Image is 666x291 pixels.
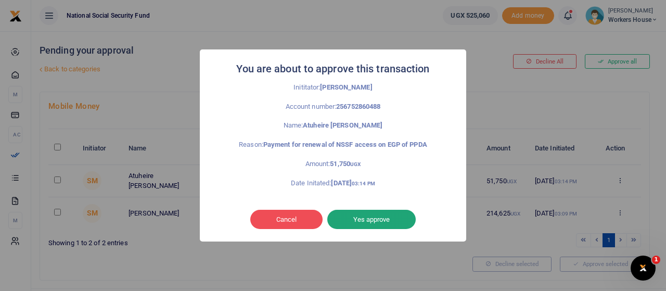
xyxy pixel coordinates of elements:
strong: 51,750 [330,160,361,168]
p: Name: [223,120,443,131]
strong: [DATE] [331,179,375,187]
strong: 256752860488 [336,103,380,110]
h2: You are about to approve this transaction [236,60,429,78]
p: Account number: [223,102,443,112]
p: Inititator: [223,82,443,93]
strong: Atuheire [PERSON_NAME] [303,121,382,129]
p: Amount: [223,159,443,170]
p: Reason: [223,140,443,150]
p: Date Initated: [223,178,443,189]
iframe: Intercom live chat [631,256,656,281]
small: 03:14 PM [352,181,375,186]
span: 1 [652,256,660,264]
strong: Payment for renewal of NSSF access on EGP of PPDA [263,141,427,148]
small: UGX [350,161,361,167]
button: Yes approve [327,210,416,230]
button: Cancel [250,210,323,230]
strong: [PERSON_NAME] [320,83,372,91]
